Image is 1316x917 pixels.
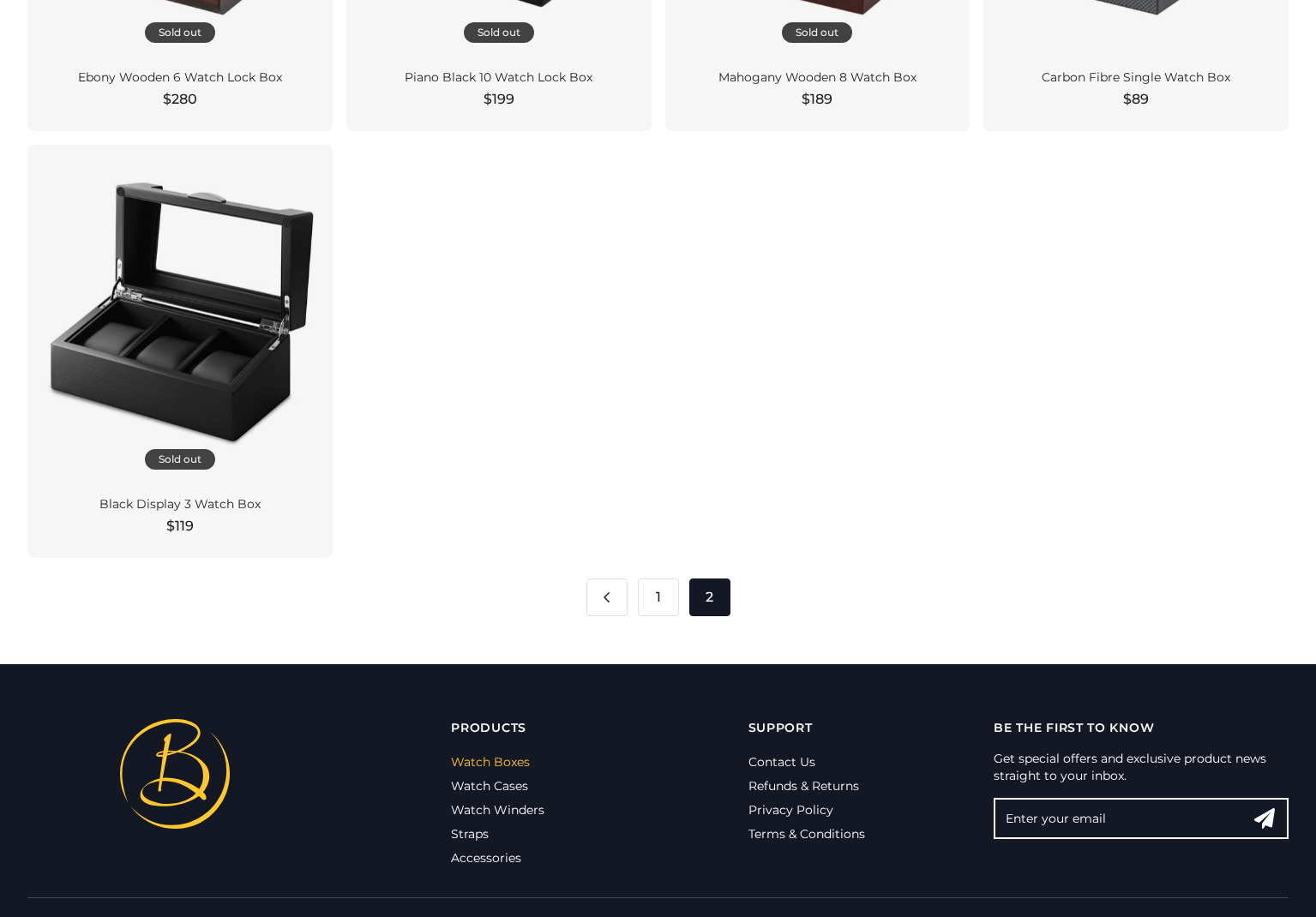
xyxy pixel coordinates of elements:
a: Straps [451,826,489,842]
div: Ebony Wooden 6 Watch Lock Box [48,70,312,86]
p: Get special offers and exclusive product news straight to your inbox. [994,750,1289,784]
a: Sold out Black Display 3 Watch Box $119 [27,145,333,558]
a: Terms & Conditions [748,826,865,842]
a: Refunds & Returns [748,778,859,794]
a: Accessories [451,850,521,866]
span: $199 [484,89,514,110]
input: Enter your email [994,798,1289,839]
p: Be the first to know [994,719,1289,736]
a: Watch Boxes [451,754,530,770]
nav: Pagination [586,578,730,616]
p: Products [451,719,544,736]
a: Contact Us [748,754,815,770]
a: Privacy Policy [748,802,833,818]
div: Black Display 3 Watch Box [48,497,312,512]
span: $280 [163,89,197,110]
div: Piano Black 10 Watch Lock Box [367,70,631,86]
span: $189 [802,89,832,110]
a: Watch Winders [451,802,544,818]
span: $119 [166,516,194,536]
span: 2 [689,578,730,616]
span: $89 [1123,89,1149,110]
div: Mahogany Wooden 8 Watch Box [686,70,950,86]
div: Carbon Fibre Single Watch Box [1004,70,1268,86]
a: Watch Cases [451,778,528,794]
button: Search [1241,798,1289,839]
a: 1 [638,578,679,616]
p: Support [748,719,865,736]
